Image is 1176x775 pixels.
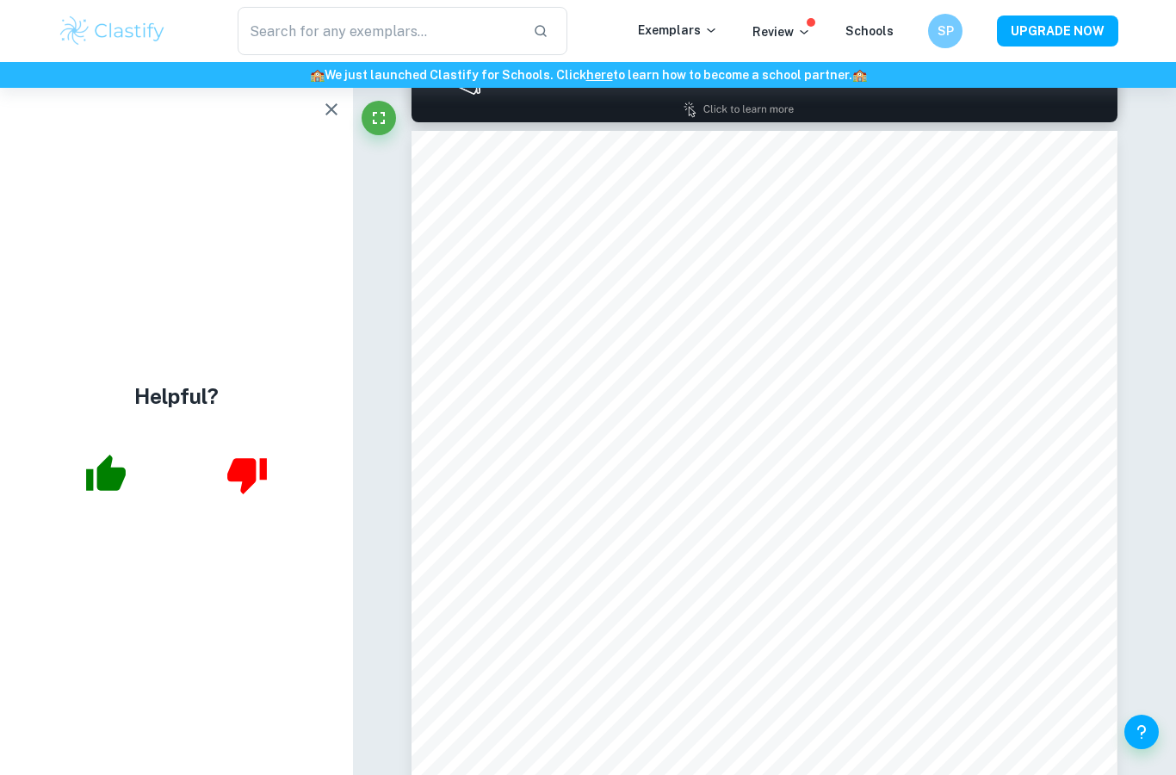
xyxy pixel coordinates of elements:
[852,68,867,82] span: 🏫
[997,15,1118,46] button: UPGRADE NOW
[638,21,718,40] p: Exemplars
[936,22,956,40] h6: SP
[3,65,1173,84] h6: We just launched Clastify for Schools. Click to learn how to become a school partner.
[310,68,325,82] span: 🏫
[1124,715,1159,749] button: Help and Feedback
[928,14,962,48] button: SP
[752,22,811,41] p: Review
[845,24,894,38] a: Schools
[58,14,167,48] img: Clastify logo
[362,101,396,135] button: Fullscreen
[134,381,219,412] h4: Helpful?
[586,68,613,82] a: here
[238,7,519,55] input: Search for any exemplars...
